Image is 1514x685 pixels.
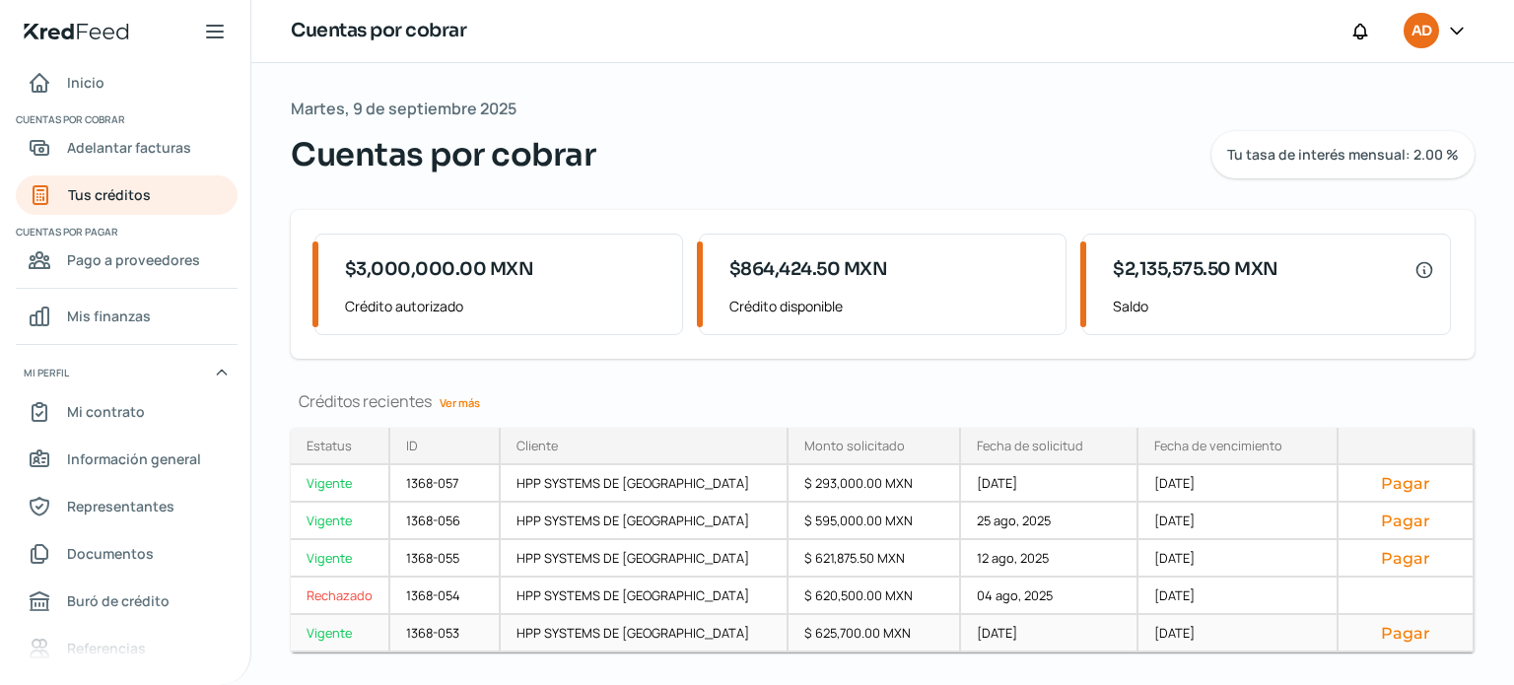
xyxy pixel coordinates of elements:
[1138,578,1339,615] div: [DATE]
[729,294,1051,318] span: Crédito disponible
[16,297,238,336] a: Mis finanzas
[961,465,1139,503] div: [DATE]
[291,131,595,178] span: Cuentas por cobrar
[67,588,170,613] span: Buró de crédito
[345,256,534,283] span: $3,000,000.00 MXN
[961,540,1139,578] div: 12 ago, 2025
[291,465,390,503] a: Vigente
[67,446,201,471] span: Información general
[24,364,69,381] span: Mi perfil
[291,17,466,45] h1: Cuentas por cobrar
[291,540,390,578] a: Vigente
[1138,465,1339,503] div: [DATE]
[516,437,558,454] div: Cliente
[1354,511,1458,530] button: Pagar
[501,503,790,540] div: HPP SYSTEMS DE [GEOGRAPHIC_DATA]
[291,390,1475,412] div: Créditos recientes
[16,175,238,215] a: Tus créditos
[16,629,238,668] a: Referencias
[291,95,516,123] span: Martes, 9 de septiembre 2025
[1113,256,1278,283] span: $2,135,575.50 MXN
[67,541,154,566] span: Documentos
[729,256,888,283] span: $864,424.50 MXN
[67,247,200,272] span: Pago a proveedores
[961,503,1139,540] div: 25 ago, 2025
[1354,473,1458,493] button: Pagar
[1411,20,1431,43] span: AD
[16,240,238,280] a: Pago a proveedores
[16,63,238,103] a: Inicio
[1354,623,1458,643] button: Pagar
[16,128,238,168] a: Adelantar facturas
[1138,540,1339,578] div: [DATE]
[501,465,790,503] div: HPP SYSTEMS DE [GEOGRAPHIC_DATA]
[789,578,961,615] div: $ 620,500.00 MXN
[1354,548,1458,568] button: Pagar
[291,615,390,652] a: Vigente
[16,110,235,128] span: Cuentas por cobrar
[1154,437,1282,454] div: Fecha de vencimiento
[804,437,905,454] div: Monto solicitado
[67,135,191,160] span: Adelantar facturas
[68,182,151,207] span: Tus créditos
[390,503,501,540] div: 1368-056
[789,465,961,503] div: $ 293,000.00 MXN
[977,437,1083,454] div: Fecha de solicitud
[789,615,961,652] div: $ 625,700.00 MXN
[432,387,488,418] a: Ver más
[501,578,790,615] div: HPP SYSTEMS DE [GEOGRAPHIC_DATA]
[291,578,390,615] a: Rechazado
[16,487,238,526] a: Representantes
[291,503,390,540] a: Vigente
[501,615,790,652] div: HPP SYSTEMS DE [GEOGRAPHIC_DATA]
[345,294,666,318] span: Crédito autorizado
[67,70,104,95] span: Inicio
[1138,615,1339,652] div: [DATE]
[1113,294,1434,318] span: Saldo
[789,503,961,540] div: $ 595,000.00 MXN
[16,534,238,574] a: Documentos
[1138,503,1339,540] div: [DATE]
[961,578,1139,615] div: 04 ago, 2025
[1227,148,1459,162] span: Tu tasa de interés mensual: 2.00 %
[961,615,1139,652] div: [DATE]
[390,465,501,503] div: 1368-057
[390,540,501,578] div: 1368-055
[16,223,235,240] span: Cuentas por pagar
[67,494,174,518] span: Representantes
[789,540,961,578] div: $ 621,875.50 MXN
[16,440,238,479] a: Información general
[501,540,790,578] div: HPP SYSTEMS DE [GEOGRAPHIC_DATA]
[16,392,238,432] a: Mi contrato
[67,399,145,424] span: Mi contrato
[16,582,238,621] a: Buró de crédito
[67,304,151,328] span: Mis finanzas
[307,437,352,454] div: Estatus
[406,437,418,454] div: ID
[67,636,146,660] span: Referencias
[390,578,501,615] div: 1368-054
[390,615,501,652] div: 1368-053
